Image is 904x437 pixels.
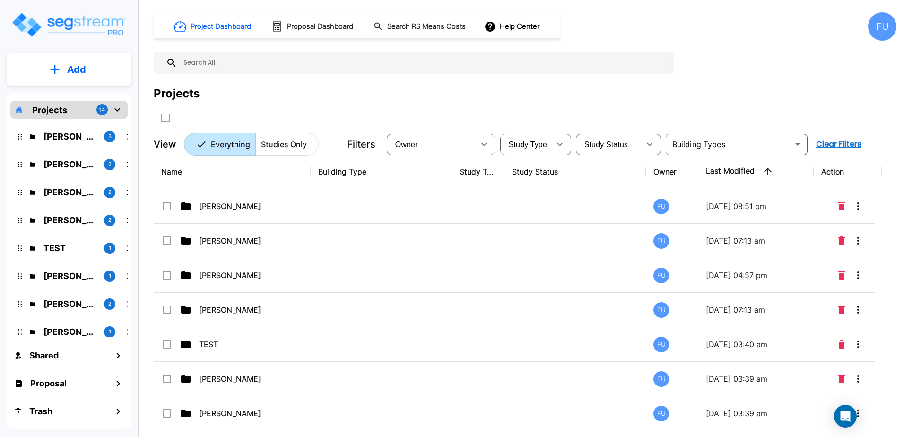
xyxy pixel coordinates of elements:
[452,155,504,189] th: Study Type
[29,405,52,418] h1: Trash
[849,335,868,354] button: More-Options
[653,268,669,283] div: FU
[849,369,868,388] button: More-Options
[199,201,294,212] p: [PERSON_NAME]
[199,304,294,315] p: [PERSON_NAME]
[32,104,67,116] p: Projects
[184,133,256,156] button: Everything
[387,21,466,32] h1: Search RS Means Costs
[43,186,96,199] p: Pulaski, Daniel
[154,85,200,102] div: Projects
[653,233,669,249] div: FU
[43,297,96,310] p: Tilson, Martin
[834,266,849,285] button: Delete
[834,231,849,250] button: Delete
[108,300,112,308] p: 2
[177,52,669,74] input: Search All
[849,404,868,423] button: More-Options
[849,197,868,216] button: More-Options
[43,214,96,227] p: Daniel, Damany
[30,377,67,390] h1: Proposal
[211,139,250,150] p: Everything
[199,235,294,246] p: [PERSON_NAME]
[287,21,353,32] h1: Proposal Dashboard
[108,216,112,224] p: 2
[29,349,59,362] h1: Shared
[834,335,849,354] button: Delete
[311,155,452,189] th: Building Type
[814,155,882,189] th: Action
[395,140,418,149] span: Owner
[706,235,806,246] p: [DATE] 07:13 am
[706,408,806,419] p: [DATE] 03:39 am
[268,17,358,36] button: Proposal Dashboard
[199,408,294,419] p: [PERSON_NAME]
[791,138,804,151] button: Open
[834,197,849,216] button: Delete
[108,132,112,140] p: 3
[67,62,86,77] p: Add
[191,21,251,32] h1: Project Dashboard
[109,272,111,280] p: 1
[255,133,319,156] button: Studies Only
[43,242,96,254] p: TEST
[578,131,640,157] div: Select
[849,300,868,319] button: More-Options
[11,11,127,38] img: Logo
[154,155,311,189] th: Name
[502,131,550,157] div: Select
[509,140,547,149] span: Study Type
[653,371,669,387] div: FU
[370,17,471,36] button: Search RS Means Costs
[43,325,96,338] p: Thompson, JD
[849,266,868,285] button: More-Options
[868,12,896,41] div: FU
[99,106,105,114] p: 14
[584,140,628,149] span: Study Status
[653,199,669,214] div: FU
[706,339,806,350] p: [DATE] 03:40 am
[706,270,806,281] p: [DATE] 04:57 pm
[43,158,96,171] p: Pierson, Chase
[504,155,646,189] th: Study Status
[109,244,111,252] p: 1
[482,17,543,35] button: Help Center
[834,300,849,319] button: Delete
[154,137,176,151] p: View
[706,201,806,212] p: [DATE] 08:51 pm
[43,270,96,282] p: Rychlik, Jessica
[347,137,375,151] p: Filters
[108,188,112,196] p: 2
[669,138,789,151] input: Building Types
[653,406,669,421] div: FU
[184,133,319,156] div: Platform
[646,155,698,189] th: Owner
[834,404,849,423] button: Delete
[261,139,307,150] p: Studies Only
[849,231,868,250] button: More-Options
[199,339,294,350] p: TEST
[7,56,131,83] button: Add
[170,16,256,37] button: Project Dashboard
[199,373,294,385] p: [PERSON_NAME]
[812,135,865,154] button: Clear Filters
[706,304,806,315] p: [DATE] 07:13 am
[653,302,669,318] div: FU
[156,108,175,127] button: SelectAll
[199,270,294,281] p: [PERSON_NAME]
[109,328,111,336] p: 1
[706,373,806,385] p: [DATE] 03:39 am
[834,405,857,428] div: Open Intercom Messenger
[389,131,475,157] div: Select
[108,160,112,168] p: 2
[834,369,849,388] button: Delete
[43,130,96,143] p: Ceka, Rizvan
[653,337,669,352] div: FU
[698,155,814,189] th: Last Modified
